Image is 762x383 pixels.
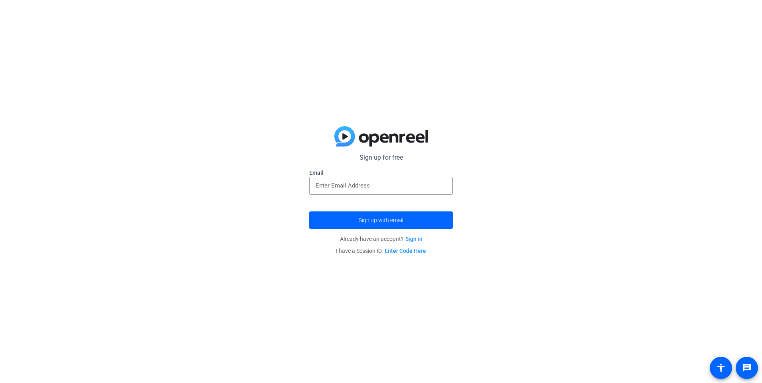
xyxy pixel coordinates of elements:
span: Already have an account? [340,236,422,242]
p: Sign up for free [309,153,453,162]
button: Sign up with email [309,211,453,229]
input: Enter Email Address [316,181,446,190]
mat-icon: accessibility [716,363,726,373]
a: Sign in [405,236,422,242]
a: Enter Code Here [385,248,426,254]
label: Email [309,169,453,177]
img: blue-gradient.svg [334,126,428,147]
mat-icon: message [742,363,752,373]
span: I have a Session ID. [336,248,426,254]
